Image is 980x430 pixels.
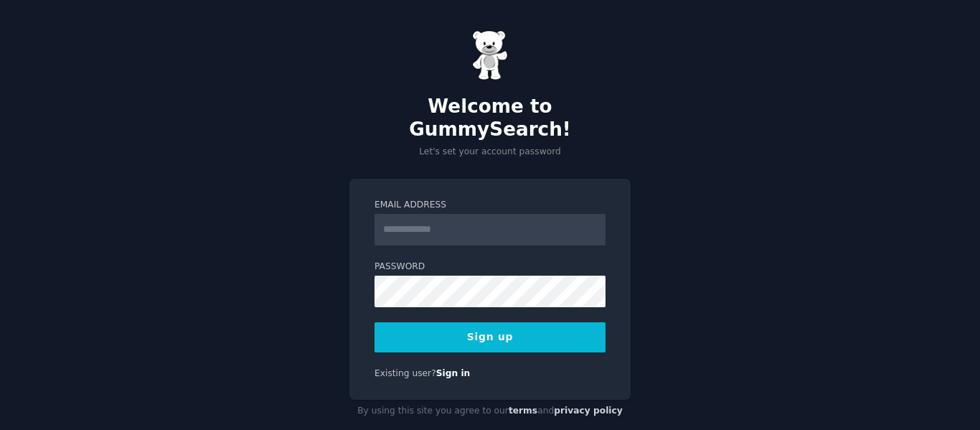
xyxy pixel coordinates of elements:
button: Sign up [374,322,606,352]
label: Password [374,261,606,274]
a: terms [509,406,537,416]
h2: Welcome to GummySearch! [349,95,631,141]
span: Existing user? [374,368,436,378]
div: By using this site you agree to our and [349,400,631,423]
p: Let's set your account password [349,146,631,159]
img: Gummy Bear [472,30,508,80]
a: Sign in [436,368,471,378]
a: privacy policy [554,406,623,416]
label: Email Address [374,199,606,212]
